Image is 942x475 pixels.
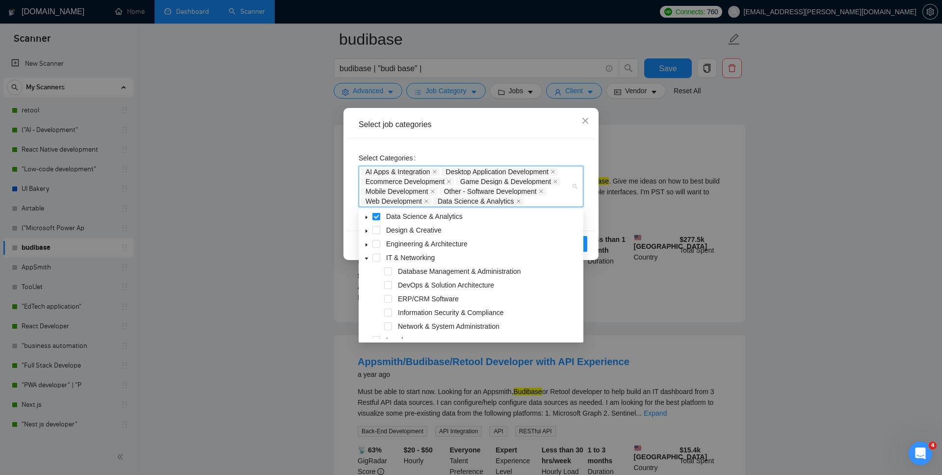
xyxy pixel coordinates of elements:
[432,169,437,174] span: close
[361,178,454,185] span: Ecommerce Development
[909,442,932,465] iframe: Intercom live chat
[446,179,451,184] span: close
[572,108,599,134] button: Close
[361,187,438,195] span: Mobile Development
[433,197,523,205] span: Data Science & Analytics
[456,178,560,185] span: Game Design & Development
[396,320,581,332] span: Network & System Administration
[384,334,581,346] span: Legal
[359,150,419,166] label: Select Categories
[396,307,581,318] span: Information Security & Compliance
[386,226,442,234] span: Design & Creative
[384,252,581,264] span: IT & Networking
[550,169,555,174] span: close
[386,240,468,248] span: Engineering & Architecture
[359,119,583,130] div: Select job categories
[364,215,369,220] span: caret-down
[384,224,581,236] span: Design & Creative
[398,295,459,303] span: ERP/CRM Software
[386,212,463,220] span: Data Science & Analytics
[384,211,581,222] span: Data Science & Analytics
[424,199,429,204] span: close
[366,198,422,205] span: Web Development
[438,198,514,205] span: Data Science & Analytics
[430,189,435,194] span: close
[516,199,521,204] span: close
[398,281,494,289] span: DevOps & Solution Architecture
[446,168,549,175] span: Desktop Application Development
[398,267,521,275] span: Database Management & Administration
[386,254,435,262] span: IT & Networking
[553,179,558,184] span: close
[361,197,431,205] span: Web Development
[398,309,504,317] span: Information Security & Compliance
[396,265,581,277] span: Database Management & Administration
[364,229,369,234] span: caret-down
[460,178,551,185] span: Game Design & Development
[581,117,589,125] span: close
[398,322,499,330] span: Network & System Administration
[366,188,428,195] span: Mobile Development
[396,293,581,305] span: ERP/CRM Software
[366,178,445,185] span: Ecommerce Development
[386,336,403,344] span: Legal
[442,168,558,176] span: Desktop Application Development
[384,238,581,250] span: Engineering & Architecture
[440,187,546,195] span: Other - Software Development
[364,256,369,261] span: caret-down
[444,188,537,195] span: Other - Software Development
[396,279,581,291] span: DevOps & Solution Architecture
[525,197,527,205] input: Select Categories
[929,442,937,449] span: 4
[539,189,544,194] span: close
[366,168,430,175] span: AI Apps & Integration
[364,242,369,247] span: caret-down
[361,168,440,176] span: AI Apps & Integration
